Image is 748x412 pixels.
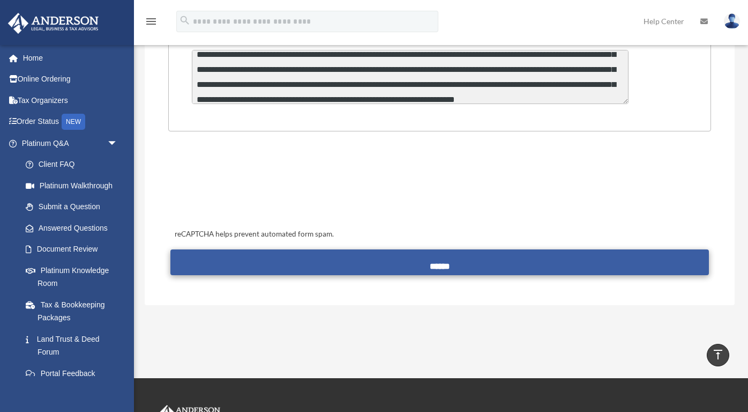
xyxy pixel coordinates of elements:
[15,363,134,384] a: Portal Feedback
[179,14,191,26] i: search
[8,111,134,133] a: Order StatusNEW
[712,348,724,361] i: vertical_align_top
[15,175,134,196] a: Platinum Walkthrough
[171,165,334,207] iframe: reCAPTCHA
[8,133,134,154] a: Platinum Q&Aarrow_drop_down
[145,19,158,28] a: menu
[8,90,134,111] a: Tax Organizers
[15,217,134,239] a: Answered Questions
[707,344,729,366] a: vertical_align_top
[107,133,129,154] span: arrow_drop_down
[8,69,134,90] a: Online Ordering
[145,15,158,28] i: menu
[8,47,134,69] a: Home
[15,196,129,218] a: Submit a Question
[5,13,102,34] img: Anderson Advisors Platinum Portal
[170,228,709,241] div: reCAPTCHA helps prevent automated form spam.
[15,239,134,260] a: Document Review
[724,13,740,29] img: User Pic
[15,260,134,294] a: Platinum Knowledge Room
[62,114,85,130] div: NEW
[15,328,134,363] a: Land Trust & Deed Forum
[15,154,134,175] a: Client FAQ
[15,294,134,328] a: Tax & Bookkeeping Packages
